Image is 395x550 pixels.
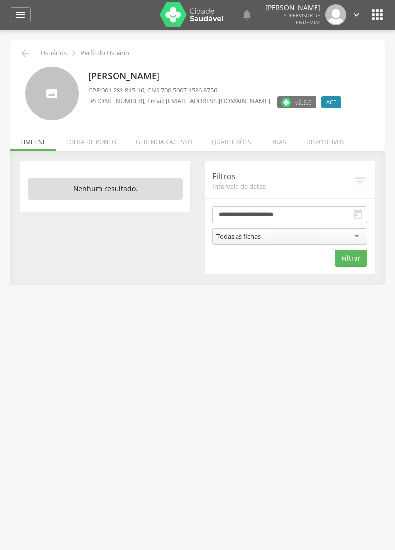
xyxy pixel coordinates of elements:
[126,128,202,151] li: Gerenciar acesso
[295,97,312,107] span: v2.5.0
[88,70,346,83] p: [PERSON_NAME]
[212,182,353,191] span: Intervalo de datas
[265,4,320,11] p: [PERSON_NAME]
[88,96,270,106] p: , Email: [EMAIL_ADDRESS][DOMAIN_NAME]
[41,49,67,57] p: Usuários
[335,250,367,267] button: Filtrar
[369,7,385,23] i: 
[351,9,362,20] i: 
[28,178,183,200] p: Nenhum resultado.
[161,86,217,94] span: 700 5007 1586 8756
[212,171,353,182] p: Filtros
[351,4,362,25] a: 
[19,47,31,59] i: Voltar
[353,174,367,188] i: 
[261,128,296,151] li: Ruas
[241,9,253,21] i: 
[101,86,144,94] span: 001.281.815-16
[352,209,364,221] i: 
[88,96,144,105] span: [PHONE_NUMBER]
[241,4,253,25] a: 
[216,232,261,241] div: Todas as fichas
[277,96,316,108] label: Versão do aplicativo
[68,48,79,59] i: 
[80,49,129,57] p: Perfil do Usuário
[88,86,346,95] p: CPF: , CNS:
[284,12,320,26] span: Supervisor de Endemias
[296,128,355,151] li: Dispositivos
[10,7,31,22] a: 
[202,128,261,151] li: Quarteirões
[14,9,26,21] i: 
[56,128,126,151] li: Folha de ponto
[326,98,336,106] span: ACE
